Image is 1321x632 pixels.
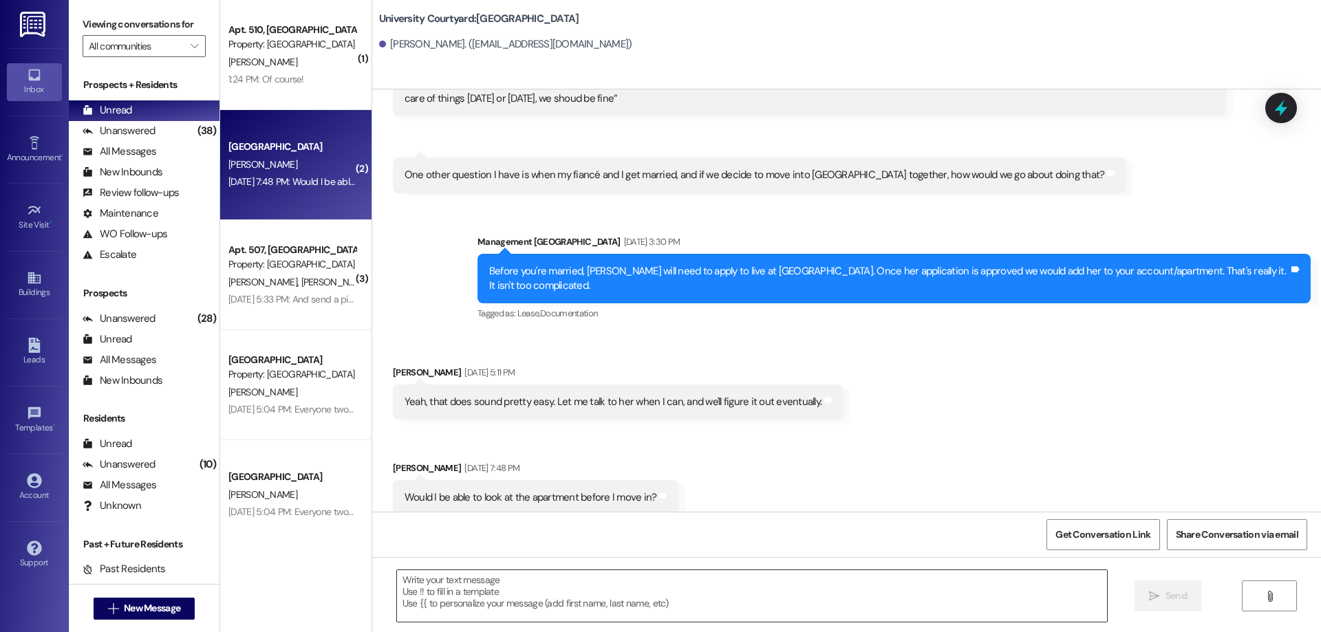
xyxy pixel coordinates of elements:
[1135,580,1201,611] button: Send
[94,598,195,620] button: New Message
[7,199,62,236] a: Site Visit •
[477,303,1311,323] div: Tagged as:
[1046,519,1159,550] button: Get Conversation Link
[540,307,598,319] span: Documentation
[194,308,219,329] div: (28)
[83,186,179,200] div: Review follow-ups
[1166,589,1187,603] span: Send
[379,37,632,52] div: [PERSON_NAME]. ([EMAIL_ADDRESS][DOMAIN_NAME])
[228,37,356,52] div: Property: [GEOGRAPHIC_DATA]
[228,276,301,288] span: [PERSON_NAME]
[61,151,63,160] span: •
[83,165,162,179] div: New Inbounds
[83,437,132,451] div: Unread
[228,470,356,484] div: [GEOGRAPHIC_DATA]
[228,353,356,367] div: [GEOGRAPHIC_DATA]
[228,293,451,305] div: [DATE] 5:33 PM: And send a picture where you left them
[83,373,162,388] div: New Inbounds
[477,235,1311,254] div: Management [GEOGRAPHIC_DATA]
[517,307,540,319] span: Lease ,
[83,312,155,326] div: Unanswered
[7,266,62,303] a: Buildings
[7,334,62,371] a: Leads
[7,469,62,506] a: Account
[379,12,579,26] b: University Courtyard: [GEOGRAPHIC_DATA]
[83,353,156,367] div: All Messages
[83,457,155,472] div: Unanswered
[228,257,356,272] div: Property: [GEOGRAPHIC_DATA]
[228,386,297,398] span: [PERSON_NAME]
[228,367,356,382] div: Property: [GEOGRAPHIC_DATA]
[405,395,821,409] div: Yeah, that does sound pretty easy. Let me talk to her when I can, and we'll figure it out eventua...
[1149,591,1159,602] i: 
[393,461,679,480] div: [PERSON_NAME]
[489,264,1289,294] div: Before you're married, [PERSON_NAME] will need to apply to live at [GEOGRAPHIC_DATA]. Once her ap...
[69,411,219,426] div: Residents
[108,603,118,614] i: 
[83,144,156,159] div: All Messages
[405,168,1105,182] div: One other question I have is when my fiancé and I get married, and if we decide to move into [GEO...
[20,12,48,37] img: ResiDesk Logo
[228,175,524,188] div: [DATE] 7:48 PM: Would I be able to look at the apartment before I move in?
[124,601,180,615] span: New Message
[83,124,155,138] div: Unanswered
[228,140,356,154] div: [GEOGRAPHIC_DATA]
[228,243,356,257] div: Apt. 507, [GEOGRAPHIC_DATA]
[228,73,304,85] div: 1:24 PM: Of course!
[7,63,62,100] a: Inbox
[194,120,219,142] div: (38)
[191,41,198,52] i: 
[7,402,62,439] a: Templates •
[461,365,515,380] div: [DATE] 5:11 PM
[228,488,297,501] span: [PERSON_NAME]
[196,454,219,475] div: (10)
[461,461,519,475] div: [DATE] 7:48 PM
[393,365,844,384] div: [PERSON_NAME]
[301,276,369,288] span: [PERSON_NAME]
[69,537,219,552] div: Past + Future Residents
[228,56,297,68] span: [PERSON_NAME]
[69,286,219,301] div: Prospects
[83,14,206,35] label: Viewing conversations for
[53,421,55,431] span: •
[1055,527,1150,542] span: Get Conversation Link
[1176,527,1298,542] span: Share Conversation via email
[83,499,141,513] div: Unknown
[228,158,297,171] span: [PERSON_NAME]
[405,490,657,505] div: Would I be able to look at the apartment before I move in?
[89,35,184,57] input: All communities
[83,248,136,262] div: Escalate
[83,103,132,118] div: Unread
[7,536,62,574] a: Support
[83,227,167,241] div: WO Follow-ups
[1167,519,1307,550] button: Share Conversation via email
[83,332,132,347] div: Unread
[83,562,166,576] div: Past Residents
[228,23,356,37] div: Apt. 510, [GEOGRAPHIC_DATA]
[69,78,219,92] div: Prospects + Residents
[621,235,680,249] div: [DATE] 3:30 PM
[83,206,158,221] div: Maintenance
[1265,591,1275,602] i: 
[83,478,156,492] div: All Messages
[50,218,52,228] span: •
